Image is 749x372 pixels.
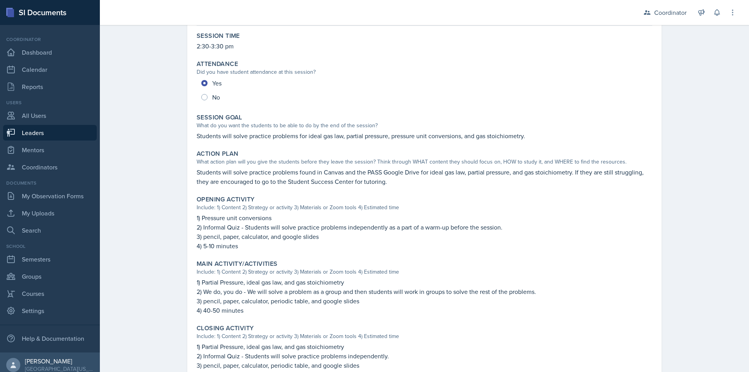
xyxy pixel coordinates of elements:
[197,114,242,121] label: Session Goal
[3,180,97,187] div: Documents
[197,167,652,186] p: Students will solve practice problems found in Canvas and the PASS Google Drive for ideal gas law...
[197,131,652,141] p: Students will solve practice problems for ideal gas law, partial pressure, pressure unit conversi...
[3,125,97,141] a: Leaders
[3,331,97,346] div: Help & Documentation
[197,260,278,268] label: Main Activity/Activities
[3,36,97,43] div: Coordinator
[197,296,652,306] p: 3) pencil, paper, calculator, periodic table, and google slides
[3,243,97,250] div: School
[3,188,97,204] a: My Observation Forms
[3,62,97,77] a: Calendar
[197,342,652,351] p: 1) Partial Pressure, ideal gas law, and gas stoichiometry
[197,278,652,287] p: 1) Partial Pressure, ideal gas law, and gas stoichiometry
[197,121,652,130] div: What do you want the students to be able to do by the end of the session?
[197,361,652,370] p: 3) pencil, paper, calculator, periodic table, and google slides
[197,324,254,332] label: Closing Activity
[197,268,652,276] div: Include: 1) Content 2) Strategy or activity 3) Materials or Zoom tools 4) Estimated time
[197,351,652,361] p: 2) Informal Quiz - Students will solve practice problems independently.
[197,41,652,51] p: 2:30-3:30 pm
[197,332,652,340] div: Include: 1) Content 2) Strategy or activity 3) Materials or Zoom tools 4) Estimated time
[3,142,97,158] a: Mentors
[197,60,238,68] label: Attendance
[3,251,97,267] a: Semesters
[3,44,97,60] a: Dashboard
[197,222,652,232] p: 2) Informal Quiz - Students will solve practice problems independently as a part of a warm-up bef...
[3,205,97,221] a: My Uploads
[3,99,97,106] div: Users
[197,213,652,222] p: 1) Pressure unit conversions
[3,269,97,284] a: Groups
[197,287,652,296] p: 2) We do, you do - We will solve a problem as a group and then students will work in groups to so...
[3,303,97,319] a: Settings
[197,306,652,315] p: 4) 40-50 minutes
[3,108,97,123] a: All Users
[197,32,240,40] label: Session Time
[3,222,97,238] a: Search
[197,196,254,203] label: Opening Activity
[197,241,652,251] p: 4) 5-10 minutes
[197,203,652,212] div: Include: 1) Content 2) Strategy or activity 3) Materials or Zoom tools 4) Estimated time
[197,150,238,158] label: Action Plan
[197,158,652,166] div: What action plan will you give the students before they leave the session? Think through WHAT con...
[25,357,94,365] div: [PERSON_NAME]
[3,159,97,175] a: Coordinators
[197,232,652,241] p: 3) pencil, paper, calculator, and google slides
[654,8,687,17] div: Coordinator
[3,79,97,94] a: Reports
[3,286,97,301] a: Courses
[197,68,652,76] div: Did you have student attendance at this session?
